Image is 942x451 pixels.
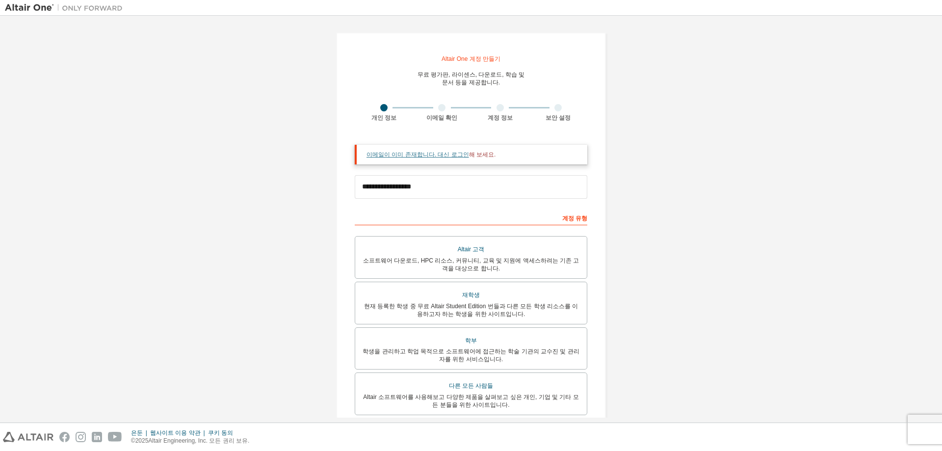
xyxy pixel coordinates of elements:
img: instagram.svg [76,432,86,442]
font: 계정 정보 [488,114,513,121]
font: Altair 소프트웨어를 사용해보고 다양한 제품을 살펴보고 싶은 개인, 기업 및 기타 모든 분들을 위한 사이트입니다. [363,394,578,408]
font: 문서 등을 제공합니다. [442,79,500,86]
a: 이메일이 이미 존재합니다. 대신 로그인 [366,151,469,158]
font: 재학생 [462,292,480,298]
font: 해 보세요 [469,151,494,158]
font: 다른 모든 사람들 [449,382,494,389]
font: 보안 설정 [546,114,571,121]
font: 계정 유형 [562,215,587,222]
font: Altair Engineering, Inc. 모든 권리 보유. [148,437,249,444]
font: 2025 [135,437,149,444]
font: Altair 고객 [458,246,485,253]
img: linkedin.svg [92,432,102,442]
font: 웹사이트 이용 약관 [150,429,201,436]
img: altair_logo.svg [3,432,53,442]
font: Altair One 계정 만들기 [442,55,500,62]
font: 무료 평가판, 라이센스, 다운로드, 학습 및 [418,71,525,78]
img: 알타이르 원 [5,3,128,13]
font: . [494,151,496,158]
font: 개인 정보 [371,114,396,121]
img: facebook.svg [59,432,70,442]
font: 학생을 관리하고 학업 목적으로 소프트웨어에 접근하는 학술 기관의 교수진 및 관리자를 위한 서비스입니다. [363,348,579,363]
font: © [131,437,135,444]
img: youtube.svg [108,432,122,442]
font: 쿠키 동의 [208,429,233,436]
font: 현재 등록한 학생 중 무료 Altair Student Edition 번들과 다른 모든 학생 리소스를 이용하고자 하는 학생을 위한 사이트입니다. [364,303,578,318]
font: 은둔 [131,429,143,436]
font: 소프트웨어 다운로드, HPC 리소스, 커뮤니티, 교육 및 지원에 액세스하려는 기존 고객을 대상으로 합니다. [363,257,579,272]
font: 학부 [465,337,477,344]
font: 이메일 확인 [426,114,457,121]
